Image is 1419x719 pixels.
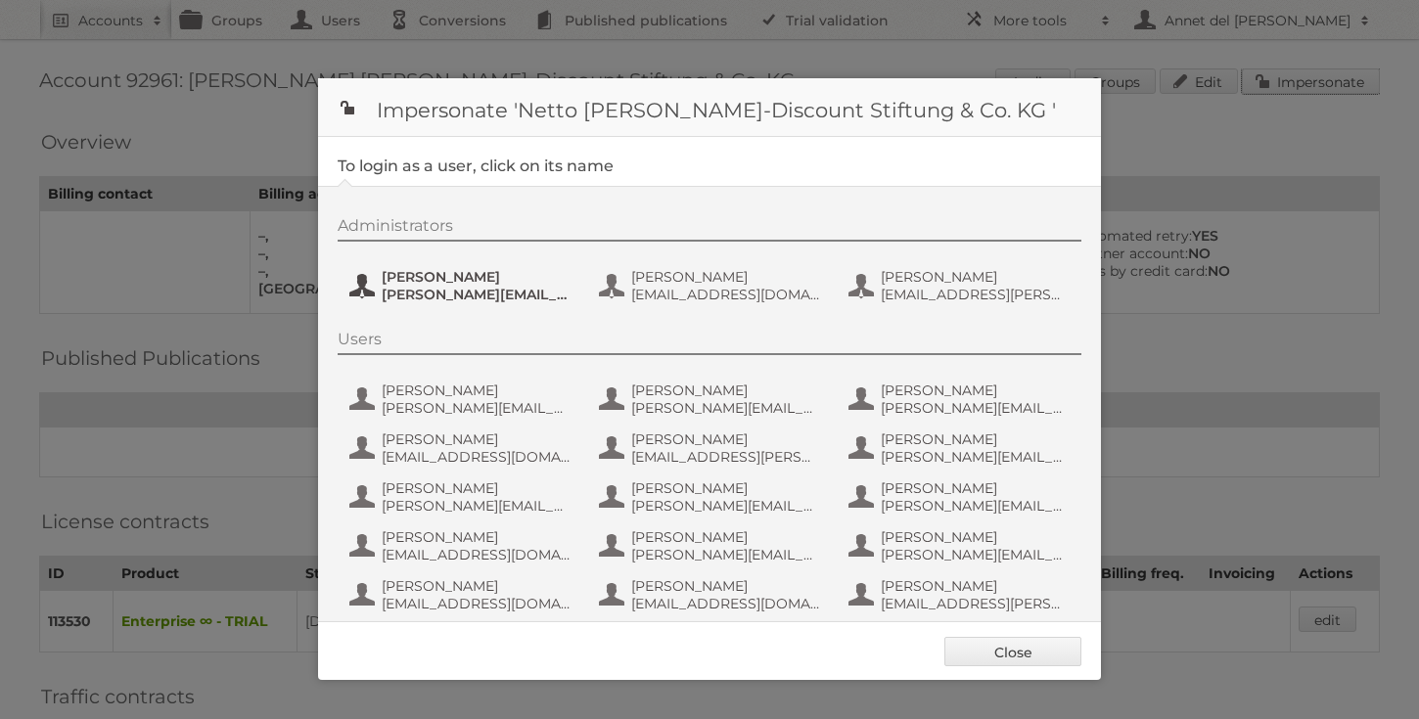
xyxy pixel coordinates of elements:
button: [PERSON_NAME] [EMAIL_ADDRESS][PERSON_NAME][PERSON_NAME][DOMAIN_NAME] [847,266,1076,305]
span: [PERSON_NAME] [382,479,572,497]
span: [PERSON_NAME][EMAIL_ADDRESS][PERSON_NAME][PERSON_NAME][DOMAIN_NAME] [881,497,1071,515]
button: [PERSON_NAME] [EMAIL_ADDRESS][PERSON_NAME][PERSON_NAME][DOMAIN_NAME] [847,575,1076,614]
span: [EMAIL_ADDRESS][PERSON_NAME][PERSON_NAME][DOMAIN_NAME] [881,595,1071,612]
button: [PERSON_NAME] [EMAIL_ADDRESS][DOMAIN_NAME] [597,575,827,614]
span: [PERSON_NAME] [881,382,1071,399]
button: [PERSON_NAME] [PERSON_NAME][EMAIL_ADDRESS][PERSON_NAME][PERSON_NAME][DOMAIN_NAME] [347,477,577,517]
div: Users [338,330,1081,355]
span: [PERSON_NAME] [881,528,1071,546]
button: [PERSON_NAME] [PERSON_NAME][EMAIL_ADDRESS][PERSON_NAME][DOMAIN_NAME] [597,477,827,517]
a: Close [944,637,1081,666]
span: [EMAIL_ADDRESS][DOMAIN_NAME] [382,546,572,563]
span: [PERSON_NAME] [631,430,821,448]
span: [PERSON_NAME] [881,577,1071,595]
span: [PERSON_NAME] [631,479,821,497]
button: [PERSON_NAME] [EMAIL_ADDRESS][PERSON_NAME][PERSON_NAME][DOMAIN_NAME] [597,428,827,468]
span: [PERSON_NAME] [382,382,572,399]
button: [PERSON_NAME] [EMAIL_ADDRESS][DOMAIN_NAME] [347,526,577,565]
button: [PERSON_NAME] [PERSON_NAME][EMAIL_ADDRESS][DOMAIN_NAME] [597,526,827,565]
button: [PERSON_NAME] [PERSON_NAME][EMAIL_ADDRESS][PERSON_NAME][PERSON_NAME][DOMAIN_NAME] [847,477,1076,517]
button: [PERSON_NAME] [EMAIL_ADDRESS][DOMAIN_NAME] [347,428,577,468]
span: [PERSON_NAME] [382,528,572,546]
button: [PERSON_NAME] [EMAIL_ADDRESS][DOMAIN_NAME] [347,575,577,614]
legend: To login as a user, click on its name [338,157,614,175]
button: [PERSON_NAME] [PERSON_NAME][EMAIL_ADDRESS][PERSON_NAME][DOMAIN_NAME] [847,380,1076,419]
span: [PERSON_NAME] [881,430,1071,448]
span: [PERSON_NAME] [881,479,1071,497]
span: [PERSON_NAME][EMAIL_ADDRESS][PERSON_NAME][DOMAIN_NAME] [881,399,1071,417]
span: [EMAIL_ADDRESS][PERSON_NAME][PERSON_NAME][DOMAIN_NAME] [631,448,821,466]
span: [EMAIL_ADDRESS][DOMAIN_NAME] [631,286,821,303]
span: [PERSON_NAME] [382,577,572,595]
span: [EMAIL_ADDRESS][DOMAIN_NAME] [382,595,572,612]
button: [PERSON_NAME] [PERSON_NAME][EMAIL_ADDRESS][PERSON_NAME][PERSON_NAME][DOMAIN_NAME] [597,380,827,419]
span: [PERSON_NAME][EMAIL_ADDRESS][PERSON_NAME][PERSON_NAME][DOMAIN_NAME] [881,448,1071,466]
span: [PERSON_NAME][EMAIL_ADDRESS][PERSON_NAME][DOMAIN_NAME] [382,286,572,303]
button: [PERSON_NAME] [PERSON_NAME][EMAIL_ADDRESS][PERSON_NAME][PERSON_NAME][DOMAIN_NAME] [847,526,1076,565]
button: [PERSON_NAME] [PERSON_NAME][EMAIL_ADDRESS][DOMAIN_NAME] [347,380,577,419]
span: [PERSON_NAME][EMAIL_ADDRESS][PERSON_NAME][PERSON_NAME][DOMAIN_NAME] [631,399,821,417]
button: [PERSON_NAME] [EMAIL_ADDRESS][DOMAIN_NAME] [597,266,827,305]
div: Administrators [338,216,1081,242]
span: [EMAIL_ADDRESS][DOMAIN_NAME] [631,595,821,612]
span: [PERSON_NAME] [631,382,821,399]
span: [PERSON_NAME] [631,528,821,546]
span: [PERSON_NAME] [631,268,821,286]
span: [EMAIL_ADDRESS][DOMAIN_NAME] [382,448,572,466]
span: [PERSON_NAME][EMAIL_ADDRESS][DOMAIN_NAME] [382,399,572,417]
span: [PERSON_NAME][EMAIL_ADDRESS][PERSON_NAME][PERSON_NAME][DOMAIN_NAME] [881,546,1071,563]
span: [PERSON_NAME] [631,577,821,595]
span: [PERSON_NAME] [382,430,572,448]
h1: Impersonate 'Netto [PERSON_NAME]-Discount Stiftung & Co. KG ' [318,78,1101,137]
span: [PERSON_NAME][EMAIL_ADDRESS][PERSON_NAME][DOMAIN_NAME] [631,497,821,515]
button: [PERSON_NAME] [PERSON_NAME][EMAIL_ADDRESS][PERSON_NAME][DOMAIN_NAME] [347,266,577,305]
span: [PERSON_NAME] [881,268,1071,286]
span: [PERSON_NAME][EMAIL_ADDRESS][DOMAIN_NAME] [631,546,821,563]
button: [PERSON_NAME] [PERSON_NAME][EMAIL_ADDRESS][PERSON_NAME][PERSON_NAME][DOMAIN_NAME] [847,428,1076,468]
span: [EMAIL_ADDRESS][PERSON_NAME][PERSON_NAME][DOMAIN_NAME] [881,286,1071,303]
span: [PERSON_NAME] [382,268,572,286]
span: [PERSON_NAME][EMAIL_ADDRESS][PERSON_NAME][PERSON_NAME][DOMAIN_NAME] [382,497,572,515]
